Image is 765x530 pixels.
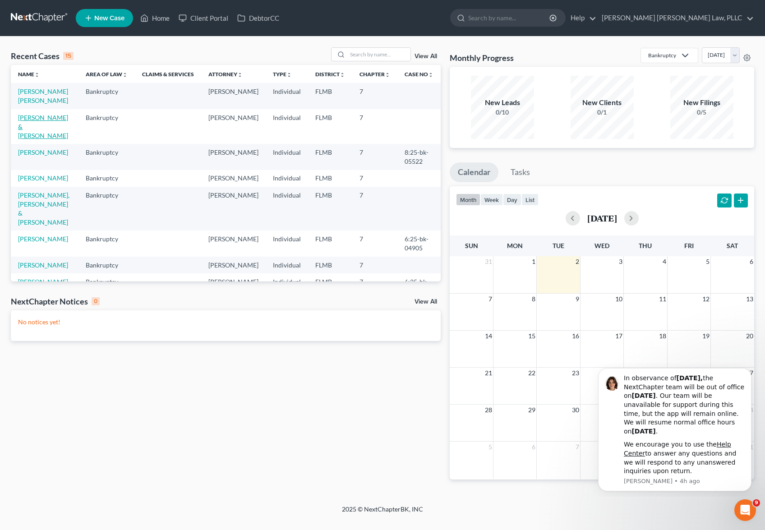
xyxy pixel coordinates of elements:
a: View All [415,299,437,305]
a: Nameunfold_more [18,71,40,78]
span: 2 [575,256,580,267]
a: Typeunfold_more [273,71,292,78]
span: Fri [684,242,694,249]
td: Bankruptcy [78,83,135,109]
input: Search by name... [468,9,551,26]
i: unfold_more [340,72,345,78]
a: [PERSON_NAME] [18,148,68,156]
a: Calendar [450,162,498,182]
span: 30 [571,405,580,415]
span: Thu [639,242,652,249]
span: 21 [484,368,493,378]
td: FLMB [308,187,352,230]
td: 7 [352,273,397,299]
span: 8 [531,294,536,304]
div: Bankruptcy [648,51,676,59]
button: day [503,194,521,206]
span: 12 [701,294,710,304]
td: Individual [266,109,308,144]
span: 19 [701,331,710,341]
td: Individual [266,144,308,170]
td: Individual [266,230,308,256]
i: unfold_more [385,72,390,78]
td: [PERSON_NAME] [201,109,266,144]
span: 6 [531,442,536,452]
span: 6 [749,256,754,267]
a: DebtorCC [233,10,284,26]
span: 31 [484,256,493,267]
button: week [480,194,503,206]
span: 5 [488,442,493,452]
span: 17 [614,331,623,341]
td: 7 [352,230,397,256]
i: unfold_more [286,72,292,78]
a: Client Portal [174,10,233,26]
a: [PERSON_NAME] [18,261,68,269]
span: 18 [658,331,667,341]
td: FLMB [308,273,352,299]
td: 7 [352,144,397,170]
td: Individual [266,257,308,273]
td: 6:25-bk-04211 [397,273,441,299]
a: Tasks [502,162,538,182]
i: unfold_more [428,72,433,78]
span: Sun [465,242,478,249]
span: 29 [527,405,536,415]
span: New Case [94,15,124,22]
p: No notices yet! [18,318,433,327]
td: 7 [352,187,397,230]
span: 28 [484,405,493,415]
span: 7 [488,294,493,304]
div: 0/5 [670,108,733,117]
td: FLMB [308,144,352,170]
span: 4 [662,256,667,267]
button: list [521,194,539,206]
div: New Clients [571,97,634,108]
div: Recent Cases [11,51,74,61]
span: 14 [484,331,493,341]
td: Bankruptcy [78,257,135,273]
span: 15 [527,331,536,341]
td: 7 [352,83,397,109]
a: Chapterunfold_more [359,71,390,78]
span: Wed [594,242,609,249]
td: [PERSON_NAME] [201,257,266,273]
span: 13 [745,294,754,304]
td: Bankruptcy [78,187,135,230]
span: 22 [527,368,536,378]
td: Bankruptcy [78,230,135,256]
span: 9 [753,499,760,507]
td: 6:25-bk-04905 [397,230,441,256]
span: 23 [571,368,580,378]
td: FLMB [308,230,352,256]
a: Help [566,10,596,26]
td: Individual [266,187,308,230]
div: 2025 © NextChapterBK, INC [125,505,640,521]
td: Individual [266,170,308,187]
i: unfold_more [237,72,243,78]
span: 10 [614,294,623,304]
a: [PERSON_NAME] [18,278,68,286]
td: FLMB [308,257,352,273]
a: [PERSON_NAME] [PERSON_NAME] Law, PLLC [597,10,754,26]
a: [PERSON_NAME] [PERSON_NAME] [18,88,68,104]
a: [PERSON_NAME] [18,235,68,243]
span: 7 [575,442,580,452]
td: [PERSON_NAME] [201,230,266,256]
a: [PERSON_NAME] & [PERSON_NAME] [18,114,68,139]
div: 0 [92,297,100,305]
i: unfold_more [34,72,40,78]
div: NextChapter Notices [11,296,100,307]
span: 11 [658,294,667,304]
td: [PERSON_NAME] [201,187,266,230]
td: Bankruptcy [78,144,135,170]
div: New Filings [670,97,733,108]
div: 0/1 [571,108,634,117]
